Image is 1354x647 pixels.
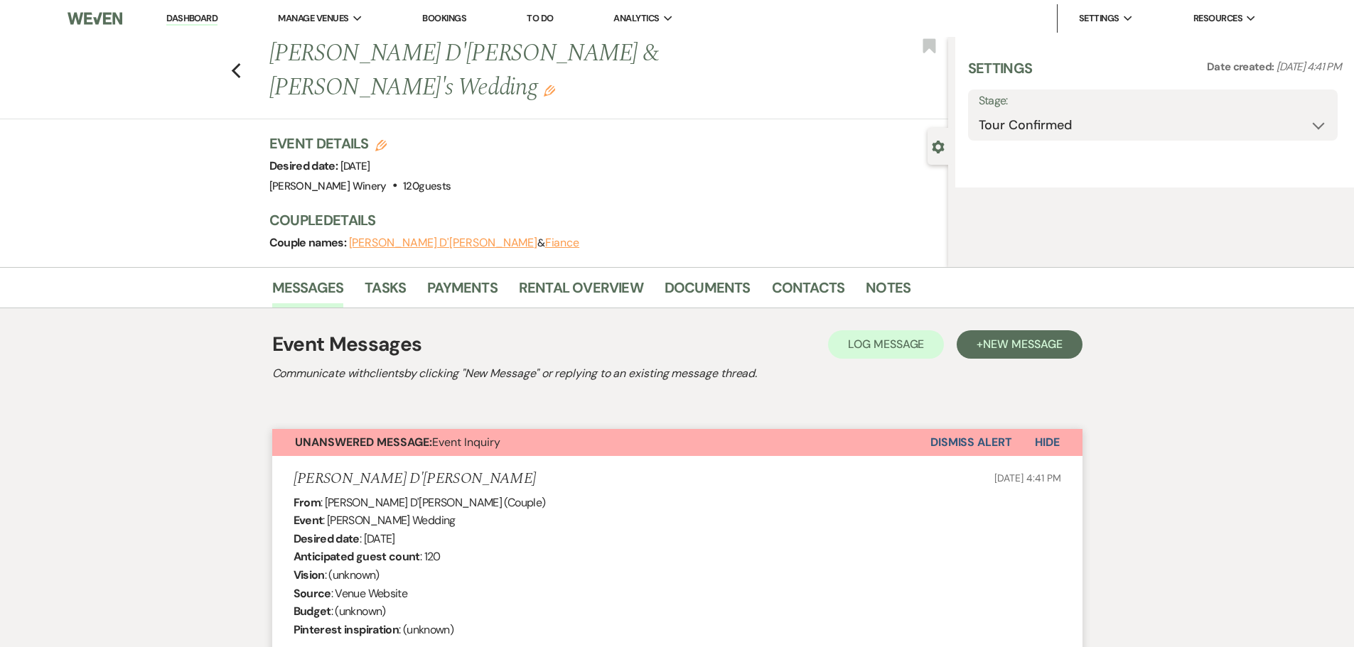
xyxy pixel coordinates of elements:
b: Vision [294,567,325,582]
span: [DATE] 4:41 PM [994,472,1060,484]
button: [PERSON_NAME] D'[PERSON_NAME] [349,237,538,249]
span: Hide [1035,435,1060,450]
a: Bookings [422,12,466,24]
a: Payments [427,276,498,308]
span: Resources [1193,11,1242,26]
span: Couple names: [269,235,349,250]
button: +New Message [957,330,1082,359]
h2: Communicate with clients by clicking "New Message" or replying to an existing message thread. [272,365,1082,382]
button: Dismiss Alert [930,429,1012,456]
a: Documents [665,276,751,308]
span: Analytics [613,11,659,26]
span: Date created: [1207,60,1277,74]
a: Messages [272,276,344,308]
button: Close lead details [932,139,945,153]
a: To Do [527,12,553,24]
span: & [349,236,580,250]
span: [DATE] [340,159,370,173]
a: Tasks [365,276,406,308]
span: Log Message [848,337,924,352]
span: [DATE] 4:41 PM [1277,60,1341,74]
img: Weven Logo [68,4,122,33]
button: Fiance [545,237,580,249]
a: Notes [866,276,910,308]
a: Dashboard [166,12,217,26]
b: Anticipated guest count [294,549,420,564]
button: Hide [1012,429,1082,456]
h1: Event Messages [272,330,422,359]
a: Rental Overview [519,276,643,308]
b: Event [294,513,323,528]
label: Stage: [979,91,1327,112]
span: Event Inquiry [295,435,500,450]
h3: Couple Details [269,210,934,230]
span: New Message [983,337,1062,352]
button: Unanswered Message:Event Inquiry [272,429,930,456]
span: Desired date: [269,158,340,173]
b: Desired date [294,531,360,546]
h3: Settings [968,58,1033,89]
h5: [PERSON_NAME] D'[PERSON_NAME] [294,470,537,488]
a: Contacts [772,276,845,308]
button: Edit [544,84,555,97]
b: From [294,495,321,510]
span: Manage Venues [278,11,348,26]
button: Log Message [828,330,944,359]
strong: Unanswered Message: [295,435,432,450]
b: Pinterest inspiration [294,622,399,637]
span: [PERSON_NAME] Winery [269,179,387,193]
h3: Event Details [269,134,451,153]
h1: [PERSON_NAME] D'[PERSON_NAME] & [PERSON_NAME]'s Wedding [269,37,807,104]
b: Budget [294,604,331,619]
b: Source [294,586,331,601]
span: Settings [1079,11,1119,26]
span: 120 guests [403,179,451,193]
